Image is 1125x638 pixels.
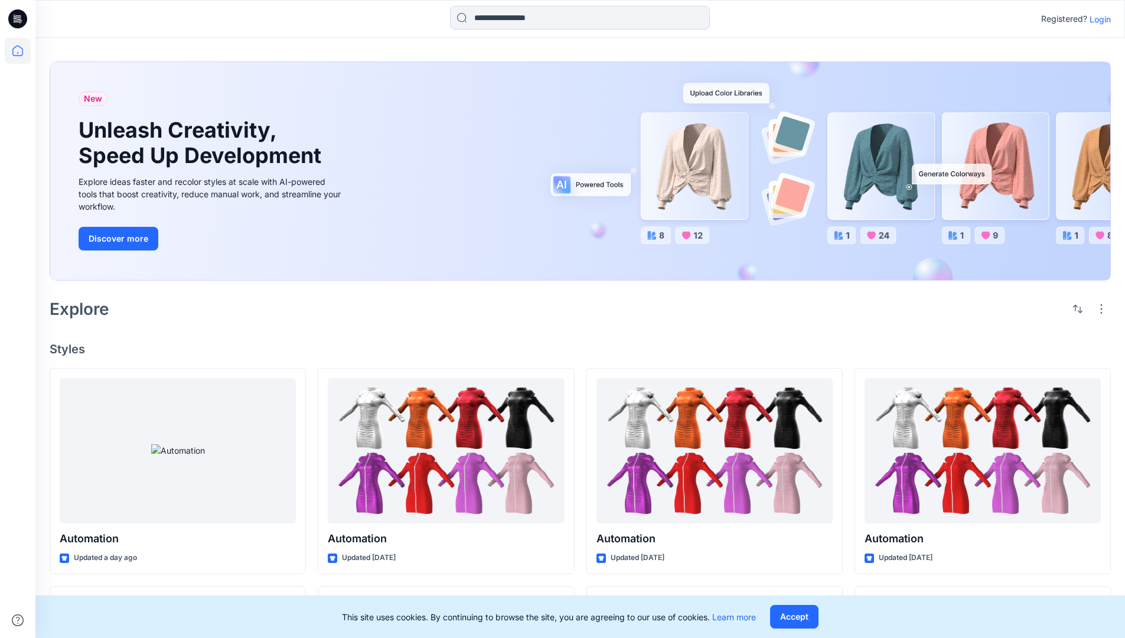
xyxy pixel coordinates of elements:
p: Updated [DATE] [611,552,664,564]
button: Accept [770,605,819,629]
span: New [84,92,102,106]
a: Automation [328,378,564,524]
p: Updated [DATE] [342,552,396,564]
button: Discover more [79,227,158,250]
p: Automation [328,530,564,547]
a: Automation [865,378,1101,524]
p: Automation [596,530,833,547]
p: Registered? [1041,12,1087,26]
a: Automation [596,378,833,524]
p: Updated [DATE] [879,552,932,564]
a: Discover more [79,227,344,250]
h1: Unleash Creativity, Speed Up Development [79,118,327,168]
div: Explore ideas faster and recolor styles at scale with AI-powered tools that boost creativity, red... [79,175,344,213]
p: Updated a day ago [74,552,137,564]
p: Automation [865,530,1101,547]
a: Automation [60,378,296,524]
h4: Styles [50,342,1111,356]
h2: Explore [50,300,109,318]
p: Login [1090,13,1111,25]
a: Learn more [712,612,756,622]
p: Automation [60,530,296,547]
p: This site uses cookies. By continuing to browse the site, you are agreeing to our use of cookies. [342,611,756,623]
